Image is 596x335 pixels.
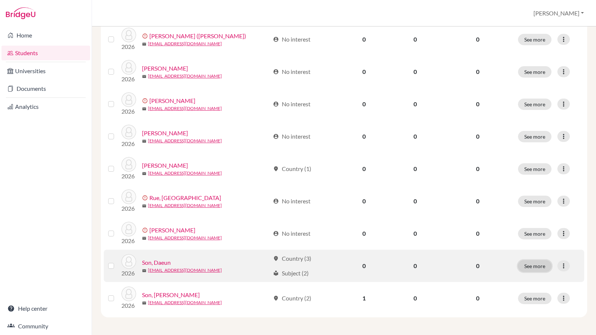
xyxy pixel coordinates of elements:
[121,125,136,139] img: Lucero, Elijah
[273,69,279,75] span: account_circle
[121,301,136,310] p: 2026
[339,120,389,153] td: 0
[273,36,279,42] span: account_circle
[446,100,509,108] p: 0
[518,196,551,207] button: See more
[339,250,389,282] td: 0
[121,222,136,236] img: Shin, Taeyoung
[273,295,279,301] span: location_on
[121,254,136,269] img: Son, Daeun
[142,195,149,201] span: error_outline
[389,23,442,56] td: 0
[1,319,90,334] a: Community
[273,132,311,141] div: No interest
[142,301,146,305] span: mail
[389,282,442,314] td: 0
[446,35,509,44] p: 0
[273,67,311,76] div: No interest
[389,185,442,217] td: 0
[142,74,146,79] span: mail
[149,193,221,202] a: Rue, [GEOGRAPHIC_DATA]
[446,164,509,173] p: 0
[142,107,146,111] span: mail
[121,236,136,245] p: 2026
[389,56,442,88] td: 0
[273,166,279,172] span: location_on
[339,88,389,120] td: 0
[148,138,222,144] a: [EMAIL_ADDRESS][DOMAIN_NAME]
[273,270,279,276] span: local_library
[121,269,136,278] p: 2026
[149,32,246,40] a: [PERSON_NAME] ([PERSON_NAME])
[339,185,389,217] td: 0
[142,268,146,273] span: mail
[389,88,442,120] td: 0
[121,286,136,301] img: Son, Yijun
[389,217,442,250] td: 0
[273,133,279,139] span: account_circle
[148,235,222,241] a: [EMAIL_ADDRESS][DOMAIN_NAME]
[446,197,509,206] p: 0
[339,282,389,314] td: 1
[273,231,279,236] span: account_circle
[121,157,136,172] img: McCullough, Isaiah
[142,33,149,39] span: error_outline
[273,269,309,278] div: Subject (2)
[142,291,200,299] a: Son, [PERSON_NAME]
[518,228,551,239] button: See more
[1,46,90,60] a: Students
[142,204,146,208] span: mail
[121,28,136,42] img: Jiang, Musheng (Mandy)
[121,75,136,83] p: 2026
[518,260,551,272] button: See more
[273,254,311,263] div: Country (3)
[121,107,136,116] p: 2026
[121,60,136,75] img: Kim, Eunseo
[6,7,35,19] img: Bridge-U
[148,202,222,209] a: [EMAIL_ADDRESS][DOMAIN_NAME]
[273,229,311,238] div: No interest
[121,139,136,148] p: 2026
[142,236,146,240] span: mail
[446,132,509,141] p: 0
[446,261,509,270] p: 0
[389,120,442,153] td: 0
[121,42,136,51] p: 2026
[142,227,149,233] span: error_outline
[273,101,279,107] span: account_circle
[518,34,551,45] button: See more
[148,170,222,177] a: [EMAIL_ADDRESS][DOMAIN_NAME]
[1,301,90,316] a: Help center
[148,40,222,47] a: [EMAIL_ADDRESS][DOMAIN_NAME]
[273,100,311,108] div: No interest
[121,189,136,204] img: Rue, Kyoumbin
[142,129,188,138] a: [PERSON_NAME]
[273,294,311,303] div: Country (2)
[142,64,188,73] a: [PERSON_NAME]
[518,293,551,304] button: See more
[1,81,90,96] a: Documents
[446,229,509,238] p: 0
[149,226,195,235] a: [PERSON_NAME]
[148,73,222,79] a: [EMAIL_ADDRESS][DOMAIN_NAME]
[149,96,195,105] a: [PERSON_NAME]
[1,99,90,114] a: Analytics
[142,258,171,267] a: Son, Daeun
[339,56,389,88] td: 0
[273,256,279,261] span: location_on
[518,66,551,78] button: See more
[121,172,136,181] p: 2026
[446,67,509,76] p: 0
[339,217,389,250] td: 0
[518,131,551,142] button: See more
[1,64,90,78] a: Universities
[530,6,587,20] button: [PERSON_NAME]
[148,299,222,306] a: [EMAIL_ADDRESS][DOMAIN_NAME]
[121,92,136,107] img: Lee, Yehwan
[148,105,222,112] a: [EMAIL_ADDRESS][DOMAIN_NAME]
[142,139,146,143] span: mail
[142,42,146,46] span: mail
[148,267,222,274] a: [EMAIL_ADDRESS][DOMAIN_NAME]
[121,204,136,213] p: 2026
[518,99,551,110] button: See more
